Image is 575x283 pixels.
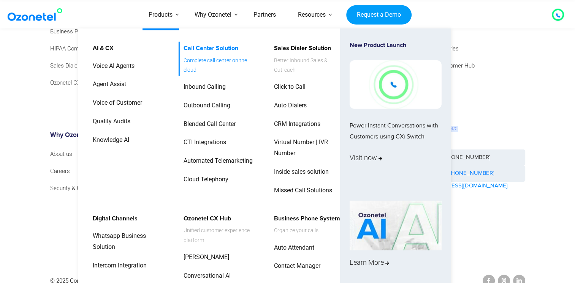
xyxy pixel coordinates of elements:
img: New-Project-17.png [350,60,442,109]
a: About us [50,149,72,159]
a: CRM Integrations [269,117,322,130]
a: Business Phone System [50,27,111,37]
a: Ozonetel CX Hub [50,78,92,88]
a: Call Center SolutionComplete call center on the cloud [179,42,260,76]
a: Automated Telemarketing [179,154,254,168]
img: AI [350,201,442,251]
a: Products [138,2,184,28]
a: Whatsapp Business Solution [88,230,169,254]
span: Visit now [350,152,382,164]
a: Request a Demo [346,5,411,25]
a: Contact Manager [269,259,322,273]
a: Sales Dialer Solution [50,61,101,71]
a: INDIA [PHONE_NUMBER] [421,169,494,178]
a: Quality Audits [88,115,131,128]
a: Auto Dialers [269,99,308,112]
a: USA [PHONE_NUMBER] [415,149,525,166]
span: Better Inbound Sales & Outreach [274,55,349,74]
span: Complete call center on the cloud [184,55,258,74]
a: Intercom Integration [88,259,148,272]
a: [PERSON_NAME] [179,251,230,264]
a: Why Ozonetel [184,2,242,28]
a: Agent Assist [88,78,127,91]
h6: Why Ozonetel [50,132,160,139]
a: Missed Call Solutions [269,184,333,197]
a: Partners [242,2,287,28]
a: Digital Channels [88,212,139,225]
a: Voice AI Agents [88,59,136,72]
a: Virtual Number | IVR Number [269,136,350,160]
a: Conversational AI [179,269,232,282]
a: Inside sales solution [269,165,330,179]
span: Organize your calls [274,226,340,235]
a: Cloud Telephony [179,173,230,186]
a: HIPAA Compliant Call Center [50,44,121,54]
a: Careers [50,166,70,176]
a: Auto Attendant [269,241,315,254]
a: Outbound Calling [179,99,231,112]
a: Blended Call Center [179,117,237,130]
a: Click to Call [269,80,307,94]
a: CTI Integrations [179,136,227,149]
a: Ozonetel CX HubUnified customer experience platform [179,212,260,246]
a: Sales Dialer SolutionBetter Inbound Sales & Outreach [269,42,350,76]
a: Security & Compliance [50,183,106,193]
a: Resources [287,2,337,28]
a: Knowledge AI [88,134,130,147]
a: Inbound Calling [179,80,227,94]
a: New Product LaunchPower Instant Conversations with Customers using CXi SwitchVisit now [350,42,442,198]
a: [EMAIL_ADDRESS][DOMAIN_NAME] [415,182,508,190]
a: Voice of Customer [88,96,143,110]
a: Business Phone SystemOrganize your calls [269,212,341,236]
span: Learn More [350,256,389,269]
span: Unified customer experience platform [184,226,258,245]
a: AI & CX [88,42,115,55]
